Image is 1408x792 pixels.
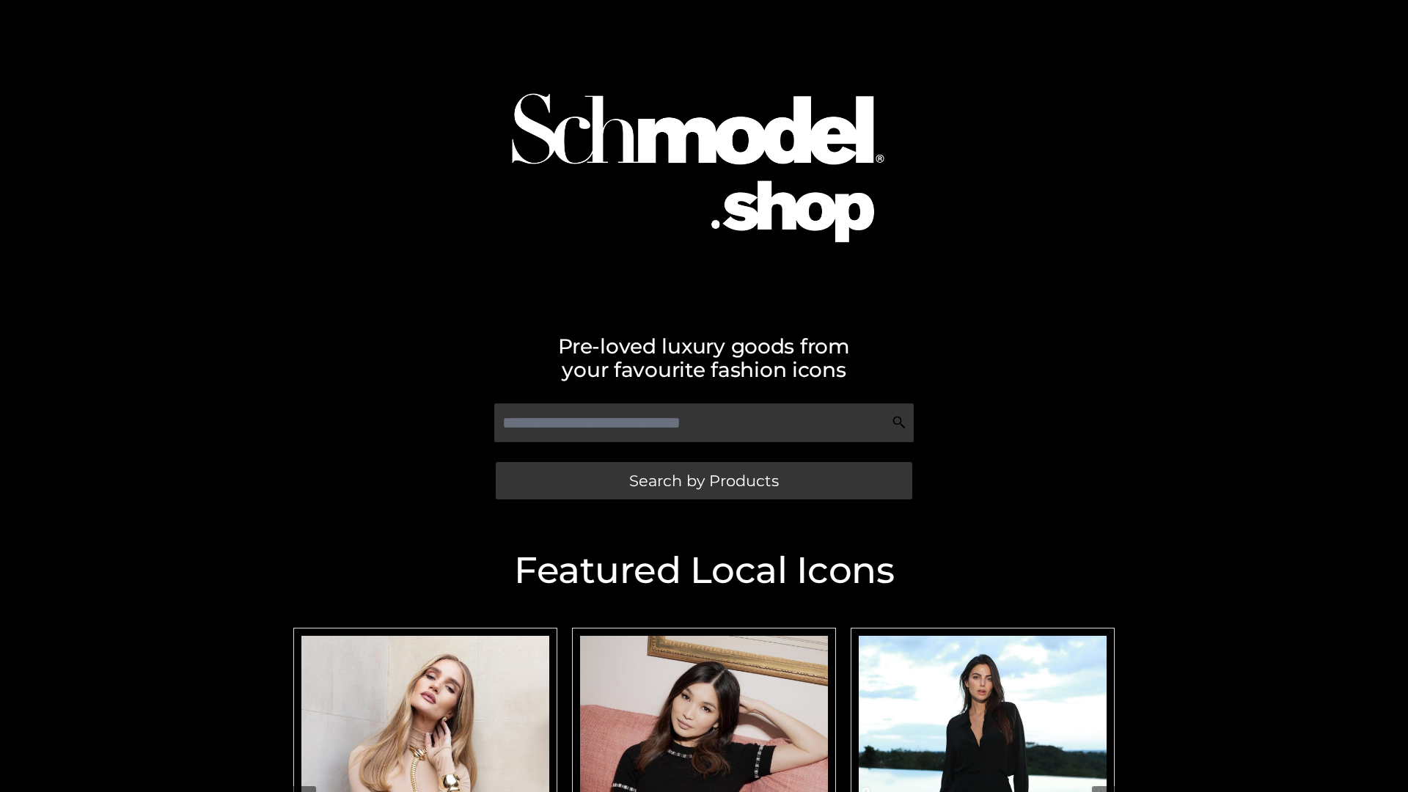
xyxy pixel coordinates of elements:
h2: Featured Local Icons​ [286,552,1122,589]
img: Search Icon [892,415,906,430]
a: Search by Products [496,462,912,499]
h2: Pre-loved luxury goods from your favourite fashion icons [286,334,1122,381]
span: Search by Products [629,473,779,488]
